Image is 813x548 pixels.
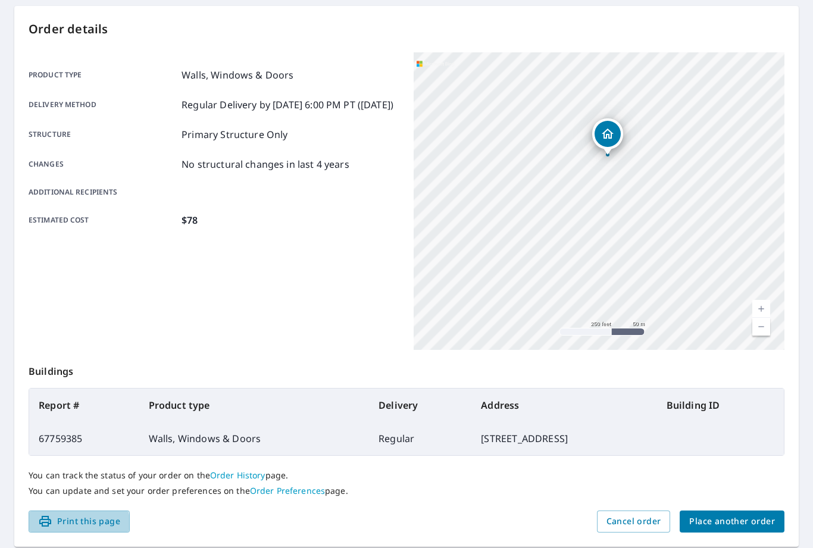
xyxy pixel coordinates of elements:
[182,68,293,82] p: Walls, Windows & Doors
[139,422,370,455] td: Walls, Windows & Doors
[38,514,120,529] span: Print this page
[29,20,784,38] p: Order details
[29,350,784,388] p: Buildings
[369,389,471,422] th: Delivery
[29,470,784,481] p: You can track the status of your order on the page.
[369,422,471,455] td: Regular
[182,98,393,112] p: Regular Delivery by [DATE] 6:00 PM PT ([DATE])
[657,389,784,422] th: Building ID
[29,213,177,227] p: Estimated cost
[182,127,287,142] p: Primary Structure Only
[606,514,661,529] span: Cancel order
[29,389,139,422] th: Report #
[29,98,177,112] p: Delivery method
[471,389,656,422] th: Address
[29,68,177,82] p: Product type
[597,511,671,533] button: Cancel order
[680,511,784,533] button: Place another order
[689,514,775,529] span: Place another order
[592,118,623,155] div: Dropped pin, building 1, Residential property, 246 8th St Elyria, OH 44035
[752,318,770,336] a: Current Level 17, Zoom Out
[210,469,265,481] a: Order History
[29,486,784,496] p: You can update and set your order preferences on the page.
[182,213,198,227] p: $78
[29,422,139,455] td: 67759385
[182,157,349,171] p: No structural changes in last 4 years
[29,127,177,142] p: Structure
[139,389,370,422] th: Product type
[29,187,177,198] p: Additional recipients
[752,300,770,318] a: Current Level 17, Zoom In
[471,422,656,455] td: [STREET_ADDRESS]
[29,157,177,171] p: Changes
[29,511,130,533] button: Print this page
[250,485,325,496] a: Order Preferences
